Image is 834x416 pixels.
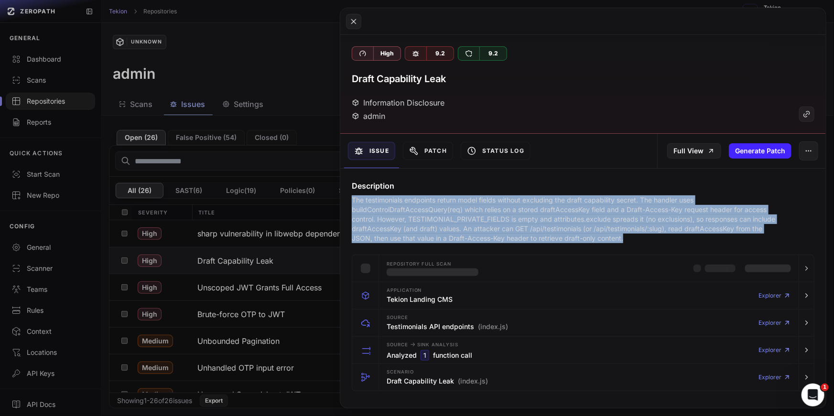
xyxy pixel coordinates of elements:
[821,384,829,391] span: 1
[729,143,791,159] button: Generate Patch
[758,313,791,332] a: Explorer
[758,368,791,387] a: Explorer
[352,195,780,243] p: The testimonials endpoints return model fields without excluding the draft capability secret. The...
[352,180,814,192] h4: Description
[387,262,451,267] span: Repository Full scan
[352,337,814,363] button: Source -> Sink Analysis Analyzed 1 function call Explorer
[387,376,488,386] h3: Draft Capability Leak
[387,350,472,361] h3: Analyzed function call
[387,341,458,348] span: Source Sink Analysis
[387,295,453,304] h3: Tekion Landing CMS
[758,286,791,305] a: Explorer
[458,376,488,386] span: (index.js)
[352,309,814,336] button: Source Testimonials API endpoints (index.js) Explorer
[348,142,395,160] button: Issue
[421,350,429,361] code: 1
[667,143,721,159] a: Full View
[352,282,814,309] button: Application Tekion Landing CMS Explorer
[387,370,414,374] span: Scenario
[387,315,408,320] span: Source
[410,341,415,348] span: ->
[478,322,508,331] span: (index.js)
[352,364,814,391] button: Scenario Draft Capability Leak (index.js) Explorer
[352,255,814,282] button: Repository Full scan
[802,384,824,406] iframe: Intercom live chat
[387,288,422,293] span: Application
[387,322,508,331] h3: Testimonials API endpoints
[461,142,531,160] button: Status Log
[403,142,453,160] button: Patch
[352,110,385,122] div: admin
[758,341,791,360] a: Explorer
